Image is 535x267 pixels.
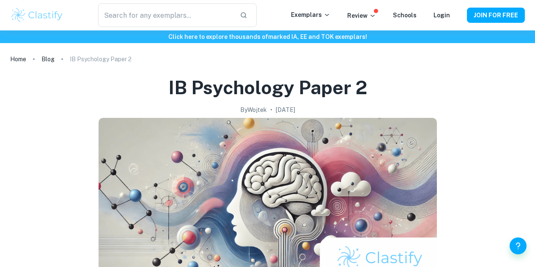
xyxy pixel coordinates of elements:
[70,54,132,64] p: IB Psychology Paper 2
[2,32,533,41] h6: Click here to explore thousands of marked IA, EE and TOK exemplars !
[393,12,417,19] a: Schools
[10,7,64,24] img: Clastify logo
[347,11,376,20] p: Review
[433,12,450,19] a: Login
[270,105,272,114] p: •
[10,53,26,65] a: Home
[510,237,527,254] button: Help and Feedback
[291,10,330,19] p: Exemplars
[41,53,55,65] a: Blog
[240,105,267,114] h2: By Wojtek
[276,105,295,114] h2: [DATE]
[168,75,367,100] h1: IB Psychology Paper 2
[467,8,525,23] button: JOIN FOR FREE
[98,3,233,27] input: Search for any exemplars...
